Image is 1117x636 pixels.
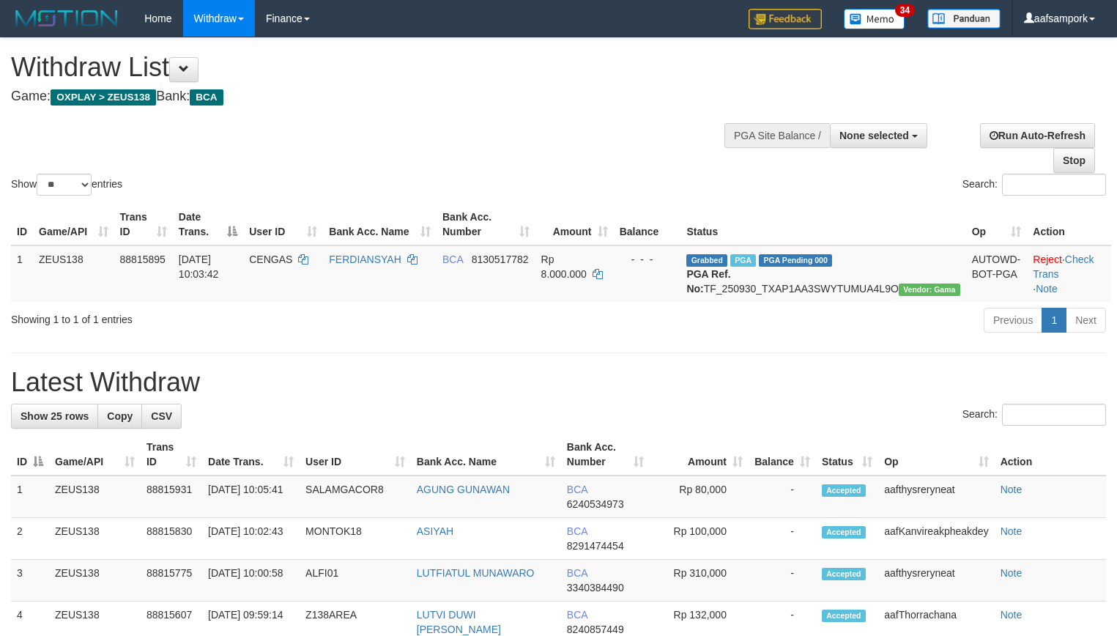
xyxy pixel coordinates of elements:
[730,254,756,267] span: Marked by aafsolysreylen
[1027,204,1111,245] th: Action
[567,525,587,537] span: BCA
[535,204,614,245] th: Amount: activate to sort column ascending
[202,518,300,560] td: [DATE] 10:02:43
[49,476,141,518] td: ZEUS138
[1053,148,1095,173] a: Stop
[11,245,33,302] td: 1
[472,254,529,265] span: Copy 8130517782 to clipboard
[300,476,411,518] td: SALAMGACOR8
[1001,484,1023,495] a: Note
[614,204,681,245] th: Balance
[1027,245,1111,302] td: · ·
[650,560,749,602] td: Rp 310,000
[417,525,453,537] a: ASIYAH
[844,9,905,29] img: Button%20Memo.svg
[1001,525,1023,537] a: Note
[650,434,749,476] th: Amount: activate to sort column ascending
[567,498,624,510] span: Copy 6240534973 to clipboard
[995,434,1106,476] th: Action
[11,7,122,29] img: MOTION_logo.png
[822,526,866,539] span: Accepted
[202,476,300,518] td: [DATE] 10:05:41
[1001,567,1023,579] a: Note
[417,484,510,495] a: AGUNG GUNAWAN
[417,609,501,635] a: LUTVI DUWI [PERSON_NAME]
[11,560,49,602] td: 3
[686,254,727,267] span: Grabbed
[120,254,166,265] span: 88815895
[980,123,1095,148] a: Run Auto-Refresh
[749,518,816,560] td: -
[437,204,535,245] th: Bank Acc. Number: activate to sort column ascending
[567,484,587,495] span: BCA
[173,204,243,245] th: Date Trans.: activate to sort column descending
[11,476,49,518] td: 1
[411,434,561,476] th: Bank Acc. Name: activate to sort column ascending
[567,624,624,635] span: Copy 8240857449 to clipboard
[899,284,960,296] span: Vendor URL: https://trx31.1velocity.biz
[33,204,114,245] th: Game/API: activate to sort column ascending
[11,306,454,327] div: Showing 1 to 1 of 1 entries
[878,434,994,476] th: Op: activate to sort column ascending
[37,174,92,196] select: Showentries
[561,434,650,476] th: Bank Acc. Number: activate to sort column ascending
[21,410,89,422] span: Show 25 rows
[249,254,292,265] span: CENGAS
[11,434,49,476] th: ID: activate to sort column descending
[541,254,587,280] span: Rp 8.000.000
[984,308,1042,333] a: Previous
[51,89,156,106] span: OXPLAY > ZEUS138
[822,568,866,580] span: Accepted
[11,518,49,560] td: 2
[49,560,141,602] td: ZEUS138
[202,560,300,602] td: [DATE] 10:00:58
[179,254,219,280] span: [DATE] 10:03:42
[962,174,1106,196] label: Search:
[927,9,1001,29] img: panduan.png
[567,567,587,579] span: BCA
[323,204,437,245] th: Bank Acc. Name: activate to sort column ascending
[724,123,830,148] div: PGA Site Balance /
[141,476,202,518] td: 88815931
[141,560,202,602] td: 88815775
[822,610,866,622] span: Accepted
[650,518,749,560] td: Rp 100,000
[11,89,730,104] h4: Game: Bank:
[878,518,994,560] td: aafKanvireakpheakdey
[202,434,300,476] th: Date Trans.: activate to sort column ascending
[839,130,909,141] span: None selected
[11,368,1106,397] h1: Latest Withdraw
[190,89,223,106] span: BCA
[300,560,411,602] td: ALFI01
[1001,609,1023,621] a: Note
[962,404,1106,426] label: Search:
[686,268,730,295] b: PGA Ref. No:
[878,476,994,518] td: aafthysreryneat
[141,404,182,429] a: CSV
[141,434,202,476] th: Trans ID: activate to sort column ascending
[567,582,624,594] span: Copy 3340384490 to clipboard
[11,53,730,82] h1: Withdraw List
[966,204,1028,245] th: Op: activate to sort column ascending
[749,434,816,476] th: Balance: activate to sort column ascending
[567,540,624,552] span: Copy 8291474454 to clipboard
[1002,174,1106,196] input: Search:
[1042,308,1066,333] a: 1
[650,476,749,518] td: Rp 80,000
[620,252,675,267] div: - - -
[1002,404,1106,426] input: Search:
[680,204,965,245] th: Status
[830,123,927,148] button: None selected
[680,245,965,302] td: TF_250930_TXAP1AA3SWYTUMUA4L9O
[442,254,463,265] span: BCA
[11,404,98,429] a: Show 25 rows
[151,410,172,422] span: CSV
[878,560,994,602] td: aafthysreryneat
[759,254,832,267] span: PGA Pending
[97,404,142,429] a: Copy
[749,560,816,602] td: -
[822,484,866,497] span: Accepted
[49,434,141,476] th: Game/API: activate to sort column ascending
[1033,254,1062,265] a: Reject
[49,518,141,560] td: ZEUS138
